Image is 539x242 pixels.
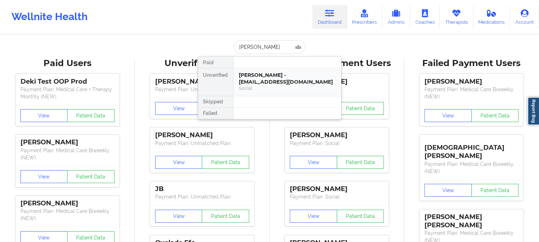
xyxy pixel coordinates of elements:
div: [DEMOGRAPHIC_DATA][PERSON_NAME] [424,138,519,160]
button: Patient Data [337,210,384,223]
div: JB [155,185,249,193]
button: Patient Data [337,102,384,115]
button: View [290,210,337,223]
div: Unverified [198,68,233,96]
a: Prescribers [347,5,382,29]
p: Payment Plan : Social [290,140,384,147]
div: [PERSON_NAME] [155,131,249,139]
button: View [424,184,472,197]
p: Payment Plan : Unmatched Plan [155,86,249,93]
button: View [155,210,203,223]
button: View [290,156,337,169]
a: Report Bug [528,97,539,125]
div: [PERSON_NAME] [155,78,249,86]
div: [PERSON_NAME] [PERSON_NAME] [424,213,519,229]
a: Coaches [410,5,440,29]
a: Medications [473,5,510,29]
div: Skipped [198,96,233,108]
button: Patient Data [337,156,384,169]
p: Payment Plan : Medical Care Biweekly (NEW) [20,147,115,161]
button: Patient Data [202,210,249,223]
button: View [20,109,68,122]
button: View [155,156,203,169]
div: [PERSON_NAME] - [EMAIL_ADDRESS][DOMAIN_NAME] [239,72,335,85]
button: Patient Data [471,109,519,122]
div: [PERSON_NAME] [424,78,519,86]
div: [PERSON_NAME] [20,138,115,146]
button: View [155,102,203,115]
div: [PERSON_NAME] [20,199,115,208]
div: Deki Test OOP Prod [20,78,115,86]
div: Unverified Users [140,58,264,69]
div: [PERSON_NAME] [290,185,384,193]
div: Social [239,85,335,91]
p: Payment Plan : Medical Care Biweekly (NEW) [424,86,519,100]
a: Admins [382,5,410,29]
div: Paid [198,57,233,68]
p: Payment Plan : Unmatched Plan [155,140,249,147]
button: Patient Data [202,156,249,169]
button: Patient Data [67,109,115,122]
p: Payment Plan : Medical Care Biweekly (NEW) [424,160,519,175]
a: Therapists [440,5,473,29]
a: Account [510,5,539,29]
button: Patient Data [471,184,519,197]
button: Patient Data [67,170,115,183]
div: [PERSON_NAME] [290,131,384,139]
div: Failed [198,108,233,119]
div: Paid Users [5,58,130,69]
p: Payment Plan : Medical Care Biweekly (NEW) [20,208,115,222]
button: View [424,109,472,122]
p: Payment Plan : Unmatched Plan [155,193,249,200]
p: Payment Plan : Social [290,193,384,200]
p: Payment Plan : Medical Care + Therapy Monthly (NEW) [20,86,115,100]
div: Failed Payment Users [409,58,534,69]
a: Dashboard [312,5,347,29]
button: View [20,170,68,183]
